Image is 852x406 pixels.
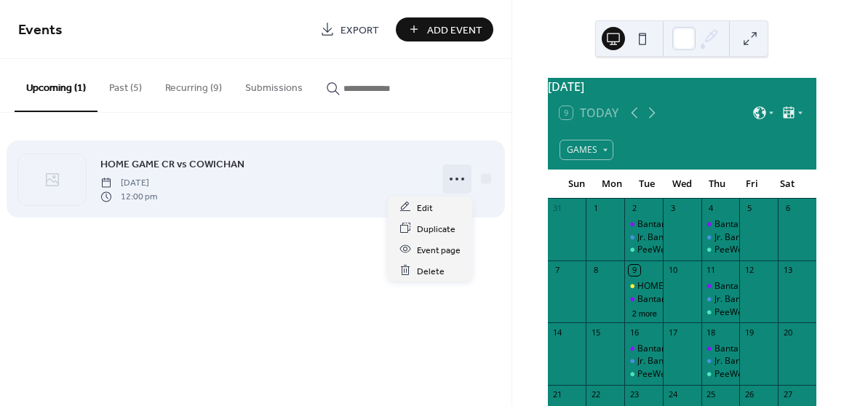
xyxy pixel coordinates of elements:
[770,170,805,199] div: Sat
[706,265,717,276] div: 11
[714,343,781,355] div: Bantam Practice
[714,244,783,256] div: PeeWee Practice
[782,203,793,214] div: 6
[782,327,793,338] div: 20
[744,327,755,338] div: 19
[548,78,816,95] div: [DATE]
[396,17,493,41] button: Add Event
[624,244,663,256] div: PeeWee Practice
[714,306,783,319] div: PeeWee Practice
[699,170,734,199] div: Thu
[701,218,740,231] div: Bantam Practice
[552,203,563,214] div: 31
[637,280,765,292] div: HOME GAME CR vs COWICHAN
[667,265,678,276] div: 10
[637,231,714,244] div: Jr. Bantam Practice
[590,265,601,276] div: 8
[417,221,455,236] span: Duplicate
[594,170,629,199] div: Mon
[417,242,461,258] span: Event page
[590,389,601,400] div: 22
[701,293,740,306] div: Jr. Bantam Practice
[154,59,234,111] button: Recurring (9)
[97,59,154,111] button: Past (5)
[629,170,664,199] div: Tue
[590,203,601,214] div: 1
[744,389,755,400] div: 26
[427,23,482,38] span: Add Event
[701,280,740,292] div: Bantam Practice
[637,343,704,355] div: Bantam Practice
[714,355,792,367] div: Jr. Bantam Practice
[100,157,244,172] span: HOME GAME CR vs COWICHAN
[624,355,663,367] div: Jr. Bantam Practice
[664,170,699,199] div: Wed
[18,16,63,44] span: Events
[701,231,740,244] div: Jr. Bantam Practice
[637,244,706,256] div: PeeWee Practice
[637,218,704,231] div: Bantam Practice
[560,170,594,199] div: Sun
[782,265,793,276] div: 13
[637,355,714,367] div: Jr. Bantam Practice
[701,368,740,381] div: PeeWee Practice
[624,293,663,306] div: Bantam Practice
[667,203,678,214] div: 3
[626,306,663,319] button: 2 more
[624,343,663,355] div: Bantam Practice
[629,327,640,338] div: 16
[417,200,433,215] span: Edit
[341,23,379,38] span: Export
[624,368,663,381] div: PeeWee Practice
[667,327,678,338] div: 17
[552,389,563,400] div: 21
[234,59,314,111] button: Submissions
[701,306,740,319] div: PeeWee Practice
[714,231,792,244] div: Jr. Bantam Practice
[714,218,781,231] div: Bantam Practice
[100,177,157,190] span: [DATE]
[714,368,783,381] div: PeeWee Practice
[744,265,755,276] div: 12
[624,231,663,244] div: Jr. Bantam Practice
[629,265,640,276] div: 9
[100,190,157,203] span: 12:00 pm
[624,218,663,231] div: Bantam Practice
[590,327,601,338] div: 15
[706,327,717,338] div: 18
[15,59,97,112] button: Upcoming (1)
[637,293,704,306] div: Bantam Practice
[667,389,678,400] div: 24
[629,203,640,214] div: 2
[744,203,755,214] div: 5
[637,368,706,381] div: PeeWee Practice
[735,170,770,199] div: Fri
[714,280,781,292] div: Bantam Practice
[100,156,244,172] a: HOME GAME CR vs COWICHAN
[701,244,740,256] div: PeeWee Practice
[714,293,792,306] div: Jr. Bantam Practice
[629,389,640,400] div: 23
[417,263,445,279] span: Delete
[552,265,563,276] div: 7
[624,280,663,292] div: HOME GAME CR vs COWICHAN
[701,343,740,355] div: Bantam Practice
[701,355,740,367] div: Jr. Bantam Practice
[552,327,563,338] div: 14
[706,389,717,400] div: 25
[706,203,717,214] div: 4
[309,17,390,41] a: Export
[782,389,793,400] div: 27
